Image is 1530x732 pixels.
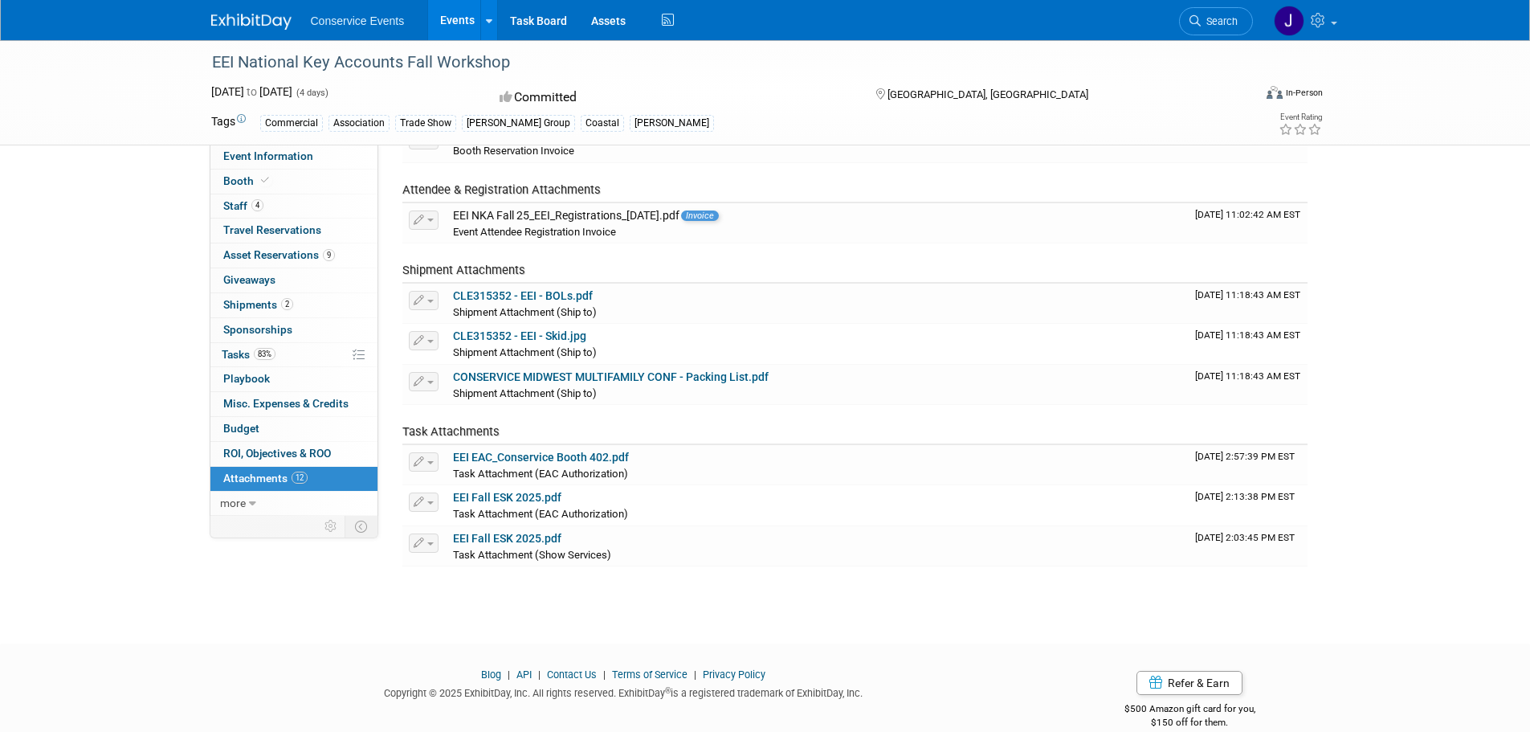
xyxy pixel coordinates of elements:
[223,372,270,385] span: Playbook
[251,199,263,211] span: 4
[223,174,272,187] span: Booth
[211,113,246,132] td: Tags
[223,447,331,460] span: ROI, Objectives & ROO
[1189,526,1308,566] td: Upload Timestamp
[210,467,377,491] a: Attachments12
[1195,451,1295,462] span: Upload Timestamp
[1195,491,1295,502] span: Upload Timestamp
[453,346,597,358] span: Shipment Attachment (Ship to)
[1195,329,1300,341] span: Upload Timestamp
[1274,6,1304,36] img: John Taggart
[1189,203,1308,243] td: Upload Timestamp
[281,298,293,310] span: 2
[210,194,377,219] a: Staff4
[547,669,597,681] a: Contact Us
[222,348,275,361] span: Tasks
[210,343,377,367] a: Tasks83%
[887,88,1088,100] span: [GEOGRAPHIC_DATA], [GEOGRAPHIC_DATA]
[453,289,593,302] a: CLE315352 - EEI - BOLs.pdf
[211,14,292,30] img: ExhibitDay
[223,149,313,162] span: Event Information
[1189,365,1308,405] td: Upload Timestamp
[1195,289,1300,301] span: Upload Timestamp
[453,306,597,318] span: Shipment Attachment (Ship to)
[453,226,616,238] span: Event Attendee Registration Invoice
[223,223,321,236] span: Travel Reservations
[210,293,377,317] a: Shipments2
[1267,86,1283,99] img: Format-Inperson.png
[254,348,275,360] span: 83%
[690,669,700,681] span: |
[1195,532,1295,543] span: Upload Timestamp
[703,669,765,681] a: Privacy Policy
[210,243,377,268] a: Asset Reservations9
[453,532,561,545] a: EEI Fall ESK 2025.pdf
[292,472,308,484] span: 12
[210,417,377,441] a: Budget
[311,14,405,27] span: Conservice Events
[612,669,687,681] a: Terms of Service
[210,219,377,243] a: Travel Reservations
[665,686,671,695] sup: ®
[504,669,514,681] span: |
[462,115,575,132] div: [PERSON_NAME] Group
[453,145,574,157] span: Booth Reservation Invoice
[1189,324,1308,364] td: Upload Timestamp
[599,669,610,681] span: |
[402,263,525,277] span: Shipment Attachments
[481,669,501,681] a: Blog
[1179,7,1253,35] a: Search
[395,115,456,132] div: Trade Show
[317,516,345,537] td: Personalize Event Tab Strip
[260,115,323,132] div: Commercial
[402,424,500,439] span: Task Attachments
[1060,716,1320,730] div: $150 off for them.
[223,298,293,311] span: Shipments
[1060,692,1320,729] div: $500 Amazon gift card for you,
[345,516,377,537] td: Toggle Event Tabs
[1189,445,1308,485] td: Upload Timestamp
[630,115,714,132] div: [PERSON_NAME]
[402,182,601,197] span: Attendee & Registration Attachments
[223,199,263,212] span: Staff
[210,318,377,342] a: Sponsorships
[453,491,561,504] a: EEI Fall ESK 2025.pdf
[210,492,377,516] a: more
[534,669,545,681] span: |
[210,268,377,292] a: Giveaways
[210,367,377,391] a: Playbook
[681,211,719,221] span: Invoice
[453,387,597,399] span: Shipment Attachment (Ship to)
[328,115,390,132] div: Association
[1285,87,1323,99] div: In-Person
[1195,370,1300,382] span: Upload Timestamp
[453,329,586,342] a: CLE315352 - EEI - Skid.jpg
[244,85,259,98] span: to
[210,170,377,194] a: Booth
[1136,671,1242,695] a: Refer & Earn
[453,209,1182,223] div: EEI NKA Fall 25_EEI_Registrations_[DATE].pdf
[210,392,377,416] a: Misc. Expenses & Credits
[1195,209,1300,220] span: Upload Timestamp
[211,85,292,98] span: [DATE] [DATE]
[211,682,1037,701] div: Copyright © 2025 ExhibitDay, Inc. All rights reserved. ExhibitDay is a registered trademark of Ex...
[206,48,1229,77] div: EEI National Key Accounts Fall Workshop
[453,370,769,383] a: CONSERVICE MIDWEST MULTIFAMILY CONF - Packing List.pdf
[223,397,349,410] span: Misc. Expenses & Credits
[453,508,628,520] span: Task Attachment (EAC Authorization)
[1189,485,1308,525] td: Upload Timestamp
[1279,113,1322,121] div: Event Rating
[210,145,377,169] a: Event Information
[453,468,628,480] span: Task Attachment (EAC Authorization)
[223,472,308,485] span: Attachments
[223,248,335,261] span: Asset Reservations
[210,442,377,466] a: ROI, Objectives & ROO
[223,323,292,336] span: Sponsorships
[261,176,269,185] i: Booth reservation complete
[495,84,850,112] div: Committed
[1158,84,1324,108] div: Event Format
[1189,284,1308,324] td: Upload Timestamp
[223,422,259,435] span: Budget
[516,669,532,681] a: API
[581,115,624,132] div: Coastal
